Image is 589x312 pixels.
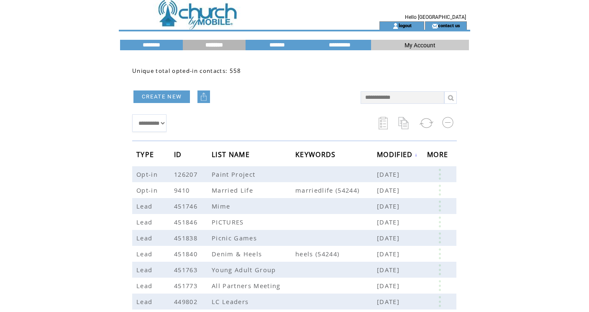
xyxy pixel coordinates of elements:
span: MORE [427,148,450,163]
span: PICTURES [212,218,246,226]
span: [DATE] [377,202,402,210]
span: Paint Project [212,170,257,178]
span: [DATE] [377,281,402,290]
a: logout [399,23,412,28]
a: CREATE NEW [133,90,190,103]
a: TYPE [136,152,156,157]
span: MODIFIED [377,148,415,163]
span: 451746 [174,202,200,210]
span: KEYWORDS [295,148,338,163]
span: Lead [136,297,154,306]
span: Denim & Heels [212,250,264,258]
span: 126207 [174,170,200,178]
img: account_icon.gif [392,23,399,29]
span: LC Leaders [212,297,251,306]
a: contact us [438,23,460,28]
span: 451846 [174,218,200,226]
span: ID [174,148,184,163]
span: Lead [136,266,154,274]
span: Opt-in [136,186,160,194]
span: Picnic Games [212,234,259,242]
span: Married Life [212,186,255,194]
span: 451838 [174,234,200,242]
span: marriedlife (54244) [295,186,377,194]
span: [DATE] [377,266,402,274]
span: 449802 [174,297,200,306]
span: Hello [GEOGRAPHIC_DATA] [405,14,466,20]
span: [DATE] [377,297,402,306]
span: 451840 [174,250,200,258]
span: heels (54244) [295,250,377,258]
span: 9410 [174,186,192,194]
span: [DATE] [377,250,402,258]
span: Young Adult Group [212,266,278,274]
span: My Account [405,42,435,49]
span: [DATE] [377,218,402,226]
img: contact_us_icon.gif [432,23,438,29]
span: Lead [136,218,154,226]
a: LIST NAME [212,152,252,157]
span: Unique total opted-in contacts: 558 [132,67,241,75]
span: Lead [136,281,154,290]
img: upload.png [200,93,208,101]
span: Lead [136,234,154,242]
span: LIST NAME [212,148,252,163]
a: KEYWORDS [295,152,338,157]
span: TYPE [136,148,156,163]
span: 451773 [174,281,200,290]
span: 451763 [174,266,200,274]
span: Lead [136,202,154,210]
span: Opt-in [136,170,160,178]
a: MODIFIED↓ [377,152,418,157]
a: ID [174,152,184,157]
span: Mime [212,202,232,210]
span: [DATE] [377,186,402,194]
span: [DATE] [377,234,402,242]
span: Lead [136,250,154,258]
span: All Partners Meeting [212,281,283,290]
span: [DATE] [377,170,402,178]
